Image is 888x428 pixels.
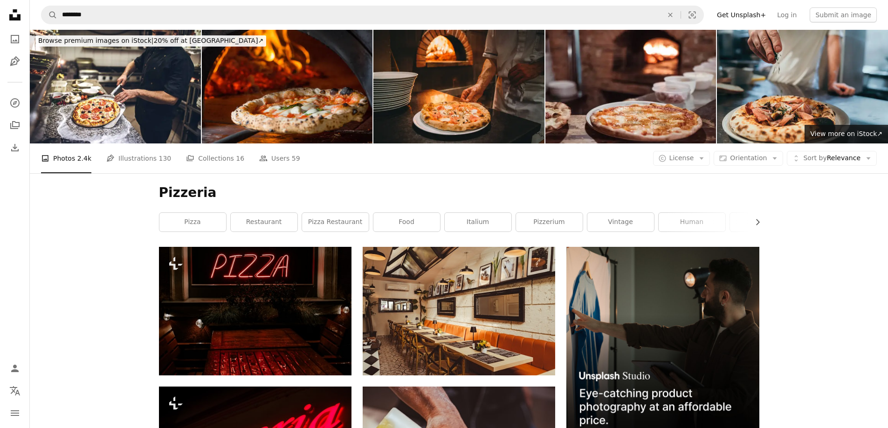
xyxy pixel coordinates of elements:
[159,184,759,201] h1: Pizzeria
[259,143,300,173] a: Users 59
[38,37,153,44] span: Browse premium images on iStock |
[202,30,373,143] img: baked tasty margerita pizza near oven
[810,130,882,137] span: View more on iStock ↗
[302,213,369,231] a: pizza restaurant
[373,213,440,231] a: food
[6,404,24,422] button: Menu
[6,94,24,112] a: Explore
[805,125,888,143] a: View more on iStock↗
[445,213,511,231] a: italium
[30,30,272,52] a: Browse premium images on iStock|20% off at [GEOGRAPHIC_DATA]↗
[6,381,24,400] button: Language
[236,153,244,163] span: 16
[730,213,797,231] a: person
[41,6,57,24] button: Search Unsplash
[159,247,351,375] img: a red neon sign that reads pizza on it
[231,213,297,231] a: restaurant
[38,37,263,44] span: 20% off at [GEOGRAPHIC_DATA] ↗
[714,151,783,166] button: Orientation
[186,143,244,173] a: Collections 16
[6,30,24,48] a: Photos
[730,154,767,162] span: Orientation
[803,154,860,163] span: Relevance
[159,213,226,231] a: pizza
[711,7,771,22] a: Get Unsplash+
[30,30,201,143] img: Chef takes out a hot pizza from the oven
[6,359,24,378] a: Log in / Sign up
[659,213,725,231] a: human
[363,307,555,315] a: a restaurant with a long table and orange benches
[106,143,171,173] a: Illustrations 130
[6,116,24,135] a: Collections
[717,30,888,143] img: An Italian Chef Garnishes The Pizza Just Out Of The Stone Oven.
[6,52,24,71] a: Illustrations
[669,154,694,162] span: License
[803,154,826,162] span: Sort by
[810,7,877,22] button: Submit an image
[516,213,583,231] a: pizzerium
[363,247,555,375] img: a restaurant with a long table and orange benches
[771,7,802,22] a: Log in
[749,213,759,231] button: scroll list to the right
[292,153,300,163] span: 59
[660,6,681,24] button: Clear
[587,213,654,231] a: vintage
[159,153,172,163] span: 130
[41,6,704,24] form: Find visuals sitewide
[373,30,544,143] img: Pizza chef preparing pizza at the restaurant
[787,151,877,166] button: Sort byRelevance
[159,307,351,315] a: a red neon sign that reads pizza on it
[545,30,716,143] img: pizza in front of the wood oven
[681,6,703,24] button: Visual search
[653,151,710,166] button: License
[6,138,24,157] a: Download History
